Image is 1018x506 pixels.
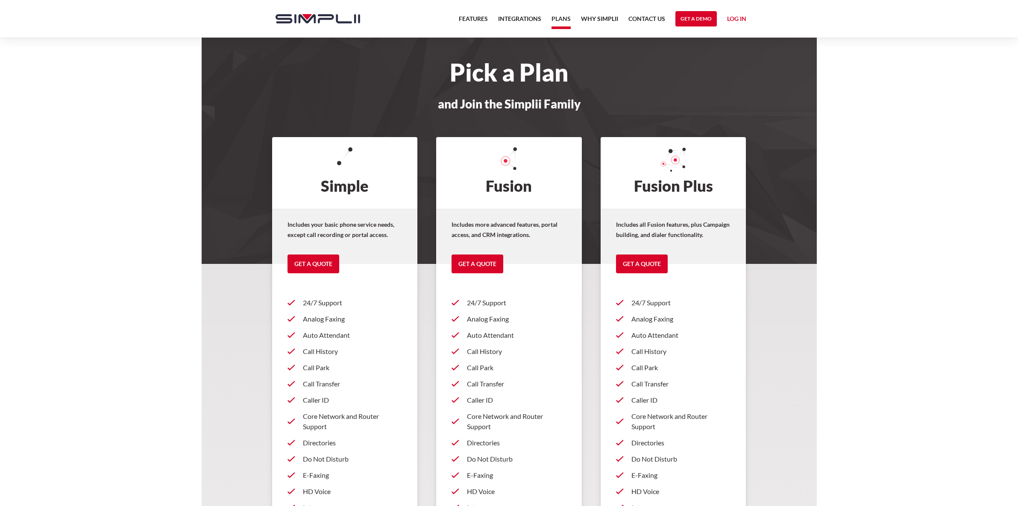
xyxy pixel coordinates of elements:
[616,343,731,360] a: Call History
[467,438,566,448] p: Directories
[288,327,402,343] a: Auto Attendant
[452,343,566,360] a: Call History
[288,408,402,435] a: Core Network and Router Support
[631,395,731,405] p: Caller ID
[436,137,582,209] h2: Fusion
[467,395,566,405] p: Caller ID
[616,467,731,483] a: E-Faxing
[581,14,618,29] a: Why Simplii
[272,137,418,209] h2: Simple
[452,467,566,483] a: E-Faxing
[288,451,402,467] a: Do Not Disturb
[631,330,731,340] p: Auto Attendant
[552,14,571,29] a: Plans
[303,411,402,432] p: Core Network and Router Support
[467,486,566,497] p: HD Voice
[452,451,566,467] a: Do Not Disturb
[631,470,731,480] p: E-Faxing
[467,330,566,340] p: Auto Attendant
[631,379,731,389] p: Call Transfer
[467,298,566,308] p: 24/7 Support
[675,11,717,26] a: Get a Demo
[303,346,402,357] p: Call History
[631,346,731,357] p: Call History
[288,254,339,273] a: Get a Quote
[498,14,541,29] a: Integrations
[452,483,566,500] a: HD Voice
[631,454,731,464] p: Do Not Disturb
[616,360,731,376] a: Call Park
[267,97,751,110] h3: and Join the Simplii Family
[631,363,731,373] p: Call Park
[452,376,566,392] a: Call Transfer
[303,454,402,464] p: Do Not Disturb
[288,343,402,360] a: Call History
[631,411,731,432] p: Core Network and Router Support
[727,14,746,26] a: Log in
[631,298,731,308] p: 24/7 Support
[303,395,402,405] p: Caller ID
[467,470,566,480] p: E-Faxing
[631,486,731,497] p: HD Voice
[303,438,402,448] p: Directories
[616,295,731,311] a: 24/7 Support
[452,254,503,273] a: Get a Quote
[452,435,566,451] a: Directories
[303,486,402,497] p: HD Voice
[467,314,566,324] p: Analog Faxing
[303,330,402,340] p: Auto Attendant
[267,63,751,82] h1: Pick a Plan
[288,483,402,500] a: HD Voice
[616,221,730,238] strong: Includes all Fusion features, plus Campaign building, and dialer functionality.
[303,363,402,373] p: Call Park
[452,221,557,238] strong: Includes more advanced features, portal access, and CRM integrations.
[467,379,566,389] p: Call Transfer
[288,360,402,376] a: Call Park
[452,408,566,435] a: Core Network and Router Support
[452,311,566,327] a: Analog Faxing
[616,327,731,343] a: Auto Attendant
[467,346,566,357] p: Call History
[631,438,731,448] p: Directories
[616,254,668,273] a: Get a Quote
[452,295,566,311] a: 24/7 Support
[628,14,665,29] a: Contact US
[459,14,488,29] a: Features
[288,311,402,327] a: Analog Faxing
[276,14,360,23] img: Simplii
[616,311,731,327] a: Analog Faxing
[616,376,731,392] a: Call Transfer
[303,379,402,389] p: Call Transfer
[288,295,402,311] a: 24/7 Support
[303,470,402,480] p: E-Faxing
[616,435,731,451] a: Directories
[452,392,566,408] a: Caller ID
[452,360,566,376] a: Call Park
[467,454,566,464] p: Do Not Disturb
[616,451,731,467] a: Do Not Disturb
[467,363,566,373] p: Call Park
[616,408,731,435] a: Core Network and Router Support
[303,314,402,324] p: Analog Faxing
[616,483,731,500] a: HD Voice
[631,314,731,324] p: Analog Faxing
[601,137,746,209] h2: Fusion Plus
[288,467,402,483] a: E-Faxing
[288,376,402,392] a: Call Transfer
[288,392,402,408] a: Caller ID
[303,298,402,308] p: 24/7 Support
[288,435,402,451] a: Directories
[288,219,402,240] p: Includes your basic phone service needs, except call recording or portal access.
[616,392,731,408] a: Caller ID
[452,327,566,343] a: Auto Attendant
[467,411,566,432] p: Core Network and Router Support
